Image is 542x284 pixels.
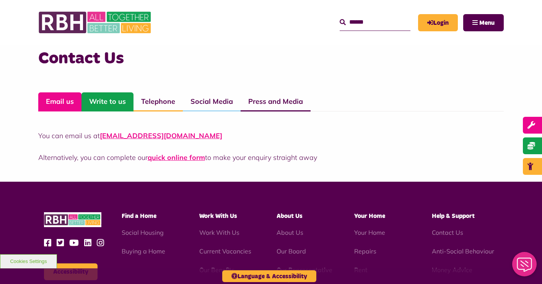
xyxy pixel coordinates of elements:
a: Press and Media [241,92,311,111]
a: Write to us [81,92,133,111]
a: Contact Us [432,229,463,236]
span: Work With Us [199,213,237,219]
a: Anti-Social Behaviour [432,247,494,255]
img: RBH [44,212,101,227]
a: Work With Us [199,229,239,236]
button: Navigation [463,14,504,31]
button: Language & Accessibility [222,270,316,282]
input: Search [340,14,410,31]
a: About Us [277,229,303,236]
a: quick online form [148,153,205,162]
span: Your Home [354,213,385,219]
a: Rent [354,266,368,274]
h3: Contact Us [38,48,504,69]
a: Telephone [133,92,183,111]
button: Accessibility [44,263,98,280]
span: Help & Support [432,213,475,219]
span: Menu [479,20,495,26]
a: Email us [38,92,81,111]
a: [EMAIL_ADDRESS][DOMAIN_NAME] [100,131,222,140]
p: Alternatively, you can complete our to make your enquiry straight away [38,152,504,163]
a: Repairs [354,247,376,255]
a: Social Housing - open in a new tab [122,229,164,236]
a: Our Representative Body [277,266,332,283]
a: MyRBH [418,14,458,31]
a: Our Board [277,247,306,255]
span: Find a Home [122,213,156,219]
span: About Us [277,213,303,219]
a: Our Benefits [199,266,234,274]
a: Your Home [354,229,385,236]
p: You can email us at [38,131,504,141]
a: Social Media [183,92,241,111]
a: Money Advice [432,266,472,274]
iframe: Netcall Web Assistant for live chat [508,250,542,284]
a: Buying a Home [122,247,165,255]
img: RBH [38,8,153,37]
a: Current Vacancies [199,247,251,255]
